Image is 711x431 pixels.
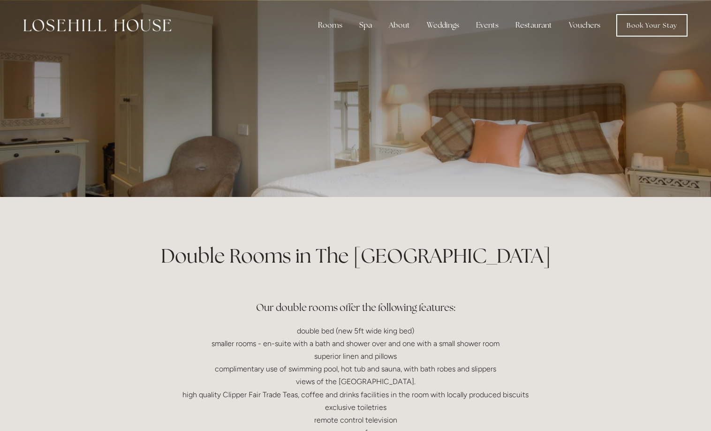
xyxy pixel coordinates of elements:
[310,16,350,35] div: Rooms
[419,16,467,35] div: Weddings
[23,19,171,31] img: Losehill House
[561,16,608,35] a: Vouchers
[508,16,560,35] div: Restaurant
[616,14,688,37] a: Book Your Stay
[381,16,417,35] div: About
[131,242,580,270] h1: Double Rooms in The [GEOGRAPHIC_DATA]
[352,16,379,35] div: Spa
[131,280,580,317] h3: Our double rooms offer the following features:
[469,16,506,35] div: Events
